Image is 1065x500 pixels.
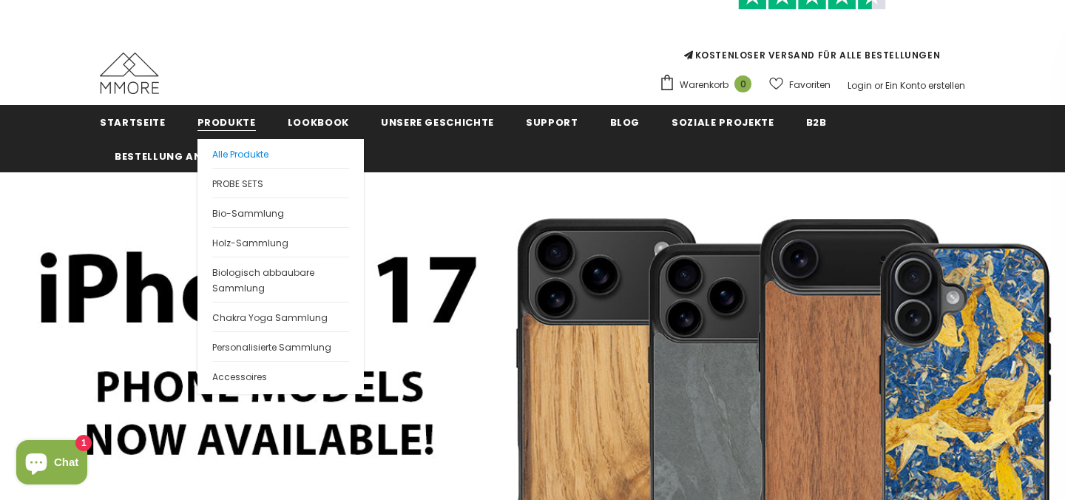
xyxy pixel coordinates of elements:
span: Holz-Sammlung [212,237,288,249]
a: Biologisch abbaubare Sammlung [212,257,349,302]
a: Startseite [100,105,166,138]
span: Bio-Sammlung [212,207,284,220]
span: Produkte [197,115,256,129]
span: Biologisch abbaubare Sammlung [212,266,314,294]
a: Holz-Sammlung [212,227,349,257]
img: MMORE Cases [100,53,159,94]
span: PROBE SETS [212,178,263,190]
a: Produkte [197,105,256,138]
span: Favoriten [789,78,831,92]
span: Unsere Geschichte [381,115,494,129]
a: PROBE SETS [212,168,349,197]
span: Warenkorb [680,78,728,92]
span: Startseite [100,115,166,129]
a: B2B [806,105,827,138]
a: Support [526,105,578,138]
a: Bio-Sammlung [212,197,349,227]
span: or [874,79,883,92]
span: Accessoires [212,371,267,383]
span: Alle Produkte [212,148,268,161]
a: Soziale Projekte [672,105,774,138]
a: Favoriten [769,72,831,98]
span: Personalisierte Sammlung [212,341,331,354]
span: Chakra Yoga Sammlung [212,311,328,324]
a: Chakra Yoga Sammlung [212,302,349,331]
a: Personalisierte Sammlung [212,331,349,361]
span: Bestellung ansehen [115,149,236,163]
iframe: Customer reviews powered by Trustpilot [659,10,965,48]
inbox-online-store-chat: Shopify online store chat [12,440,92,488]
a: Unsere Geschichte [381,105,494,138]
a: Accessoires [212,361,349,391]
a: Blog [610,105,640,138]
span: Lookbook [288,115,349,129]
a: Ein Konto erstellen [885,79,965,92]
span: Soziale Projekte [672,115,774,129]
a: Alle Produkte [212,139,349,168]
a: Bestellung ansehen [115,139,236,172]
span: 0 [734,75,751,92]
span: B2B [806,115,827,129]
a: Login [848,79,872,92]
a: Lookbook [288,105,349,138]
a: Warenkorb 0 [659,74,759,96]
span: Support [526,115,578,129]
span: Blog [610,115,640,129]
